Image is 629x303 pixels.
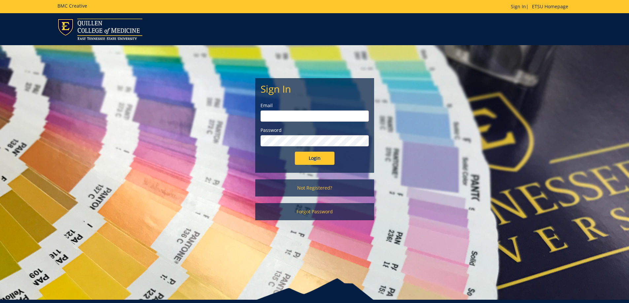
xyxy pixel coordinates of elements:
h2: Sign In [261,83,369,94]
label: Email [261,102,369,109]
h5: BMC Creative [57,3,87,8]
a: Forgot Password [255,203,374,220]
p: | [511,3,572,10]
a: ETSU Homepage [529,3,572,10]
a: Not Registered? [255,179,374,197]
a: Sign In [511,3,526,10]
img: ETSU logo [57,18,142,40]
input: Login [295,152,334,165]
label: Password [261,127,369,134]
